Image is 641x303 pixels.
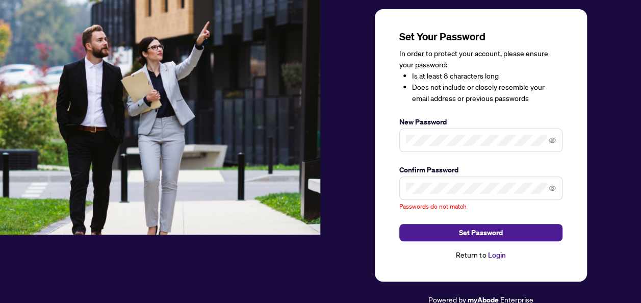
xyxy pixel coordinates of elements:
[459,224,503,241] span: Set Password
[399,224,562,241] button: Set Password
[399,164,562,175] label: Confirm Password
[399,203,467,210] span: Passwords do not match
[399,48,562,104] div: In order to protect your account, please ensure your password:
[549,137,556,144] span: eye-invisible
[412,82,562,104] li: Does not include or closely resemble your email address or previous passwords
[549,185,556,192] span: eye
[399,30,562,44] h3: Set Your Password
[399,249,562,261] div: Return to
[399,116,562,128] label: New Password
[488,250,505,260] a: Login
[412,70,562,82] li: Is at least 8 characters long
